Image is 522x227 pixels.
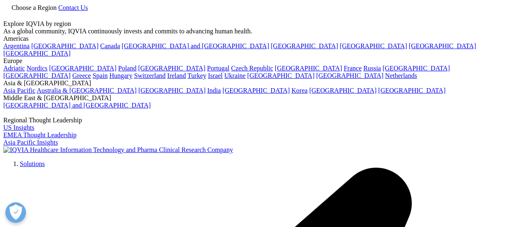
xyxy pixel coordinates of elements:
a: India [207,87,221,94]
a: Canada [100,42,120,49]
a: Russia [364,65,381,72]
a: Poland [118,65,136,72]
a: [GEOGRAPHIC_DATA] [316,72,383,79]
a: Argentina [3,42,30,49]
a: [GEOGRAPHIC_DATA] [271,42,338,49]
a: [GEOGRAPHIC_DATA] [138,65,205,72]
a: Hungary [109,72,132,79]
a: [GEOGRAPHIC_DATA] [49,65,116,72]
span: Choose a Region [12,4,57,11]
a: Netherlands [385,72,417,79]
a: Greece [72,72,91,79]
a: Asia Pacific [3,87,35,94]
a: Contact Us [58,4,88,11]
a: [GEOGRAPHIC_DATA] and [GEOGRAPHIC_DATA] [3,102,151,109]
a: [GEOGRAPHIC_DATA] [409,42,476,49]
a: [GEOGRAPHIC_DATA] [3,50,71,57]
a: [GEOGRAPHIC_DATA] [138,87,205,94]
a: [GEOGRAPHIC_DATA] [275,65,342,72]
img: IQVIA Healthcare Information Technology and Pharma Clinical Research Company [3,146,233,154]
a: Nordics [26,65,47,72]
a: [GEOGRAPHIC_DATA] [247,72,314,79]
a: US Insights [3,124,34,131]
div: Americas [3,35,519,42]
a: Korea [291,87,307,94]
a: France [344,65,362,72]
a: [GEOGRAPHIC_DATA] [3,72,71,79]
a: [GEOGRAPHIC_DATA] [383,65,450,72]
div: As a global community, IQVIA continuously invests and commits to advancing human health. [3,28,519,35]
a: Czech Republic [231,65,273,72]
a: [GEOGRAPHIC_DATA] [378,87,446,94]
a: [GEOGRAPHIC_DATA] [340,42,407,49]
a: [GEOGRAPHIC_DATA] [222,87,290,94]
a: Ireland [167,72,186,79]
a: Israel [208,72,223,79]
a: Australia & [GEOGRAPHIC_DATA] [37,87,137,94]
div: Regional Thought Leadership [3,117,519,124]
div: Explore IQVIA by region [3,20,519,28]
a: Turkey [187,72,206,79]
a: Switzerland [134,72,165,79]
a: Portugal [207,65,229,72]
a: [GEOGRAPHIC_DATA] [309,87,376,94]
a: Spain [92,72,107,79]
div: Europe [3,57,519,65]
div: Middle East & [GEOGRAPHIC_DATA] [3,94,519,102]
button: Abrir preferências [5,202,26,223]
a: Adriatic [3,65,25,72]
div: Asia & [GEOGRAPHIC_DATA] [3,80,519,87]
a: Solutions [20,160,45,167]
a: Ukraine [224,72,246,79]
a: [GEOGRAPHIC_DATA] [31,42,99,49]
a: EMEA Thought Leadership [3,131,76,138]
a: Asia Pacific Insights [3,139,58,146]
a: [GEOGRAPHIC_DATA] and [GEOGRAPHIC_DATA] [122,42,269,49]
